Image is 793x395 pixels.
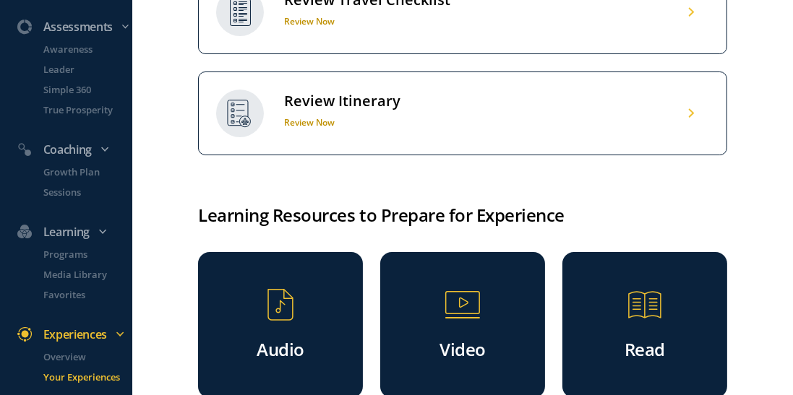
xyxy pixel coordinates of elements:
[43,350,129,364] p: Overview
[425,326,500,367] div: Video
[26,185,132,199] a: Sessions
[243,326,318,367] div: Audio
[43,267,129,282] p: Media Library
[607,326,682,367] div: Read
[43,165,129,179] p: Growth Plan
[26,42,132,56] a: Awareness
[43,287,129,302] p: Favorites
[43,370,129,384] p: Your Experiences
[284,116,400,129] h1: Review Now
[43,82,129,97] p: Simple 360
[9,222,138,241] div: Learning
[26,247,132,261] a: Programs
[26,82,132,97] a: Simple 360
[43,42,129,56] p: Awareness
[43,247,129,261] p: Programs
[43,103,129,117] p: True Prosperity
[26,370,132,384] a: Your Experiences
[26,62,132,77] a: Leader
[26,165,132,179] a: Growth Plan
[26,287,132,302] a: Favorites
[43,62,129,77] p: Leader
[26,267,132,282] a: Media Library
[198,201,726,229] h1: Learning Resources to Prepare for Experience
[26,103,132,117] a: True Prosperity
[43,185,129,199] p: Sessions
[26,350,132,364] a: Overview
[284,15,450,27] h1: Review Now
[9,325,138,344] div: Experiences
[9,140,138,159] div: Coaching
[9,17,138,36] div: Assessments
[284,92,400,110] div: Review Itinerary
